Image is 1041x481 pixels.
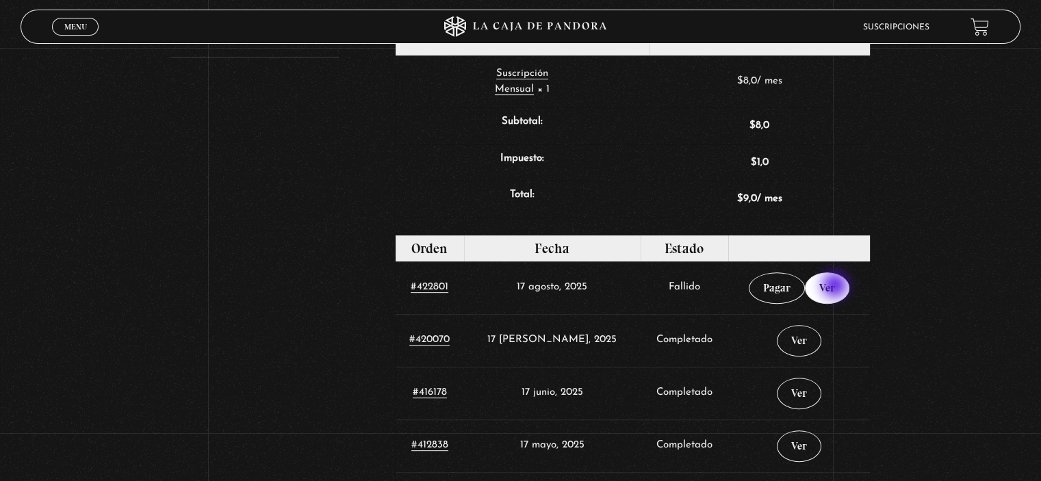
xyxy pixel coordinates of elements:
span: $ [751,157,757,168]
a: #416178 [413,387,447,398]
time: 1755485836 [517,282,587,292]
td: Completado [641,314,728,367]
a: Ver [805,272,849,304]
td: / mes [650,181,870,218]
span: 1,0 [751,157,769,168]
td: Fallido [641,261,728,314]
a: Ver [777,378,821,409]
a: View your shopping cart [971,18,989,36]
a: Ver [777,430,821,462]
a: Suscripción Mensual [495,68,548,95]
td: / mes [650,55,870,107]
span: 9,0 [737,194,757,204]
span: Suscripción [496,68,548,79]
span: Fecha [535,240,569,257]
a: #422801 [411,282,448,293]
time: 1747536993 [520,440,584,450]
time: 1750215436 [522,387,583,398]
span: 8,0 [749,120,769,131]
strong: × 1 [537,84,550,94]
span: Menu [64,23,87,31]
span: Cerrar [60,34,92,44]
a: #412838 [411,440,448,451]
span: $ [737,76,743,86]
span: 8,0 [737,76,757,86]
a: #420070 [409,335,450,346]
time: 1752807408 [487,335,617,345]
th: Impuesto: [396,144,650,181]
a: Pagar [749,272,805,304]
span: $ [737,194,743,204]
a: Ver [777,325,821,356]
span: $ [749,120,756,131]
a: Suscripciones [863,23,929,31]
td: Completado [641,419,728,472]
th: Subtotal: [396,107,650,144]
th: Total: [396,181,650,218]
span: Orden [411,240,448,257]
td: Completado [641,367,728,419]
span: Estado [665,240,704,257]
